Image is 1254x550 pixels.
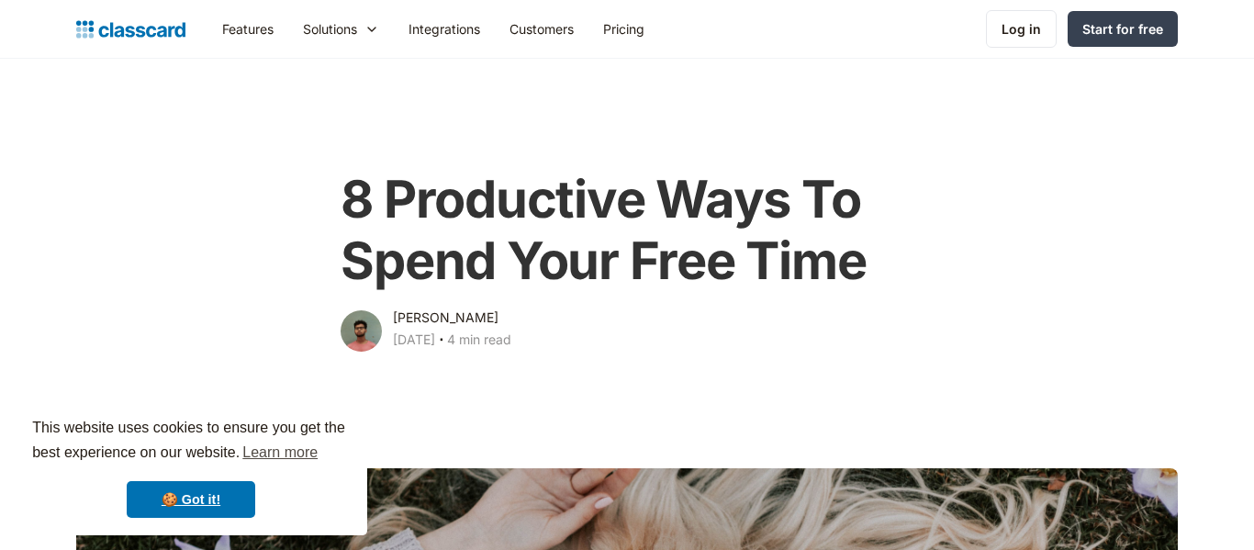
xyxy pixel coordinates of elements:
a: Integrations [394,8,495,50]
h1: 8 Productive Ways To Spend Your Free Time [341,169,913,292]
div: cookieconsent [15,399,367,535]
div: Start for free [1082,19,1163,39]
div: [DATE] [393,329,435,351]
span: This website uses cookies to ensure you get the best experience on our website. [32,417,350,466]
a: Customers [495,8,588,50]
a: Features [207,8,288,50]
a: home [76,17,185,42]
div: 4 min read [447,329,511,351]
div: Solutions [288,8,394,50]
div: Solutions [303,19,357,39]
div: [PERSON_NAME] [393,307,498,329]
a: learn more about cookies [240,439,320,466]
div: ‧ [435,329,447,354]
a: Pricing [588,8,659,50]
a: Log in [986,10,1057,48]
a: Start for free [1068,11,1178,47]
a: dismiss cookie message [127,481,255,518]
div: Log in [1002,19,1041,39]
